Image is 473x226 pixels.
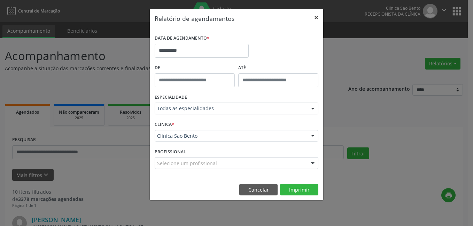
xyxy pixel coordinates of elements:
label: CLÍNICA [155,119,174,130]
span: Clinica Sao Bento [157,132,304,139]
label: ESPECIALIDADE [155,92,187,103]
label: DATA DE AGENDAMENTO [155,33,209,44]
button: Cancelar [239,184,278,196]
span: Selecione um profissional [157,160,217,167]
button: Imprimir [280,184,318,196]
button: Close [309,9,323,26]
label: PROFISSIONAL [155,146,186,157]
h5: Relatório de agendamentos [155,14,234,23]
label: ATÉ [238,63,318,73]
label: De [155,63,235,73]
span: Todas as especialidades [157,105,304,112]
